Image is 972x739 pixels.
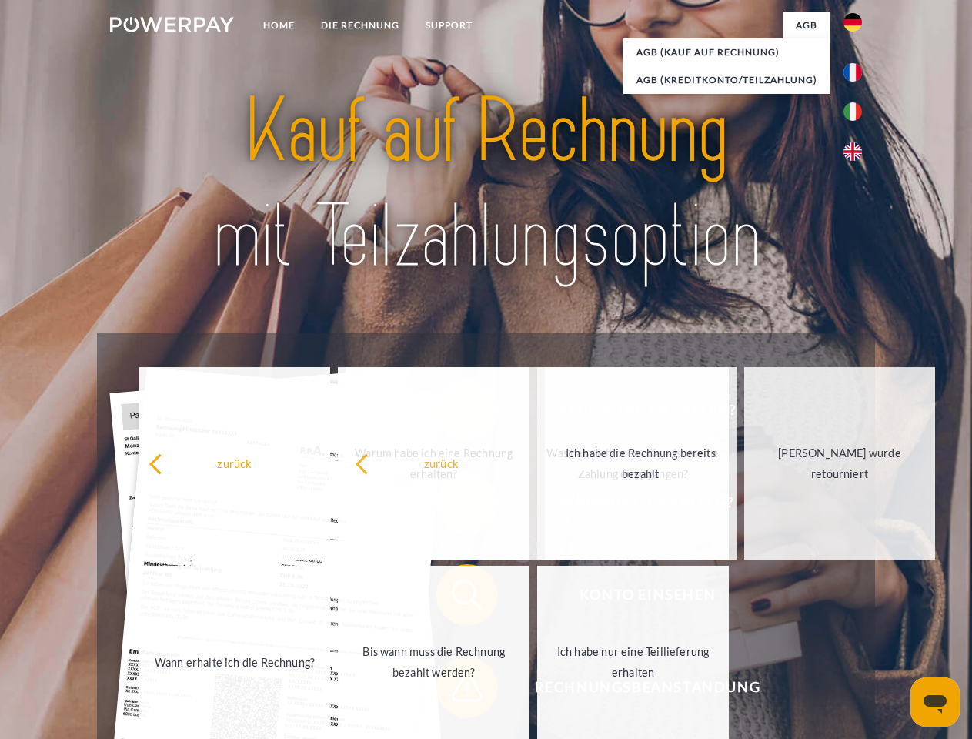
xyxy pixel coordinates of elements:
[147,74,825,295] img: title-powerpay_de.svg
[250,12,308,39] a: Home
[413,12,486,39] a: SUPPORT
[783,12,830,39] a: agb
[843,63,862,82] img: fr
[546,641,720,683] div: Ich habe nur eine Teillieferung erhalten
[149,453,322,473] div: zurück
[149,651,322,672] div: Wann erhalte ich die Rechnung?
[843,142,862,161] img: en
[843,102,862,121] img: it
[753,443,927,484] div: [PERSON_NAME] wurde retourniert
[347,641,520,683] div: Bis wann muss die Rechnung bezahlt werden?
[110,17,234,32] img: logo-powerpay-white.svg
[623,38,830,66] a: AGB (Kauf auf Rechnung)
[355,453,528,473] div: zurück
[843,13,862,32] img: de
[910,677,960,727] iframe: Schaltfläche zum Öffnen des Messaging-Fensters
[308,12,413,39] a: DIE RECHNUNG
[623,66,830,94] a: AGB (Kreditkonto/Teilzahlung)
[554,443,727,484] div: Ich habe die Rechnung bereits bezahlt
